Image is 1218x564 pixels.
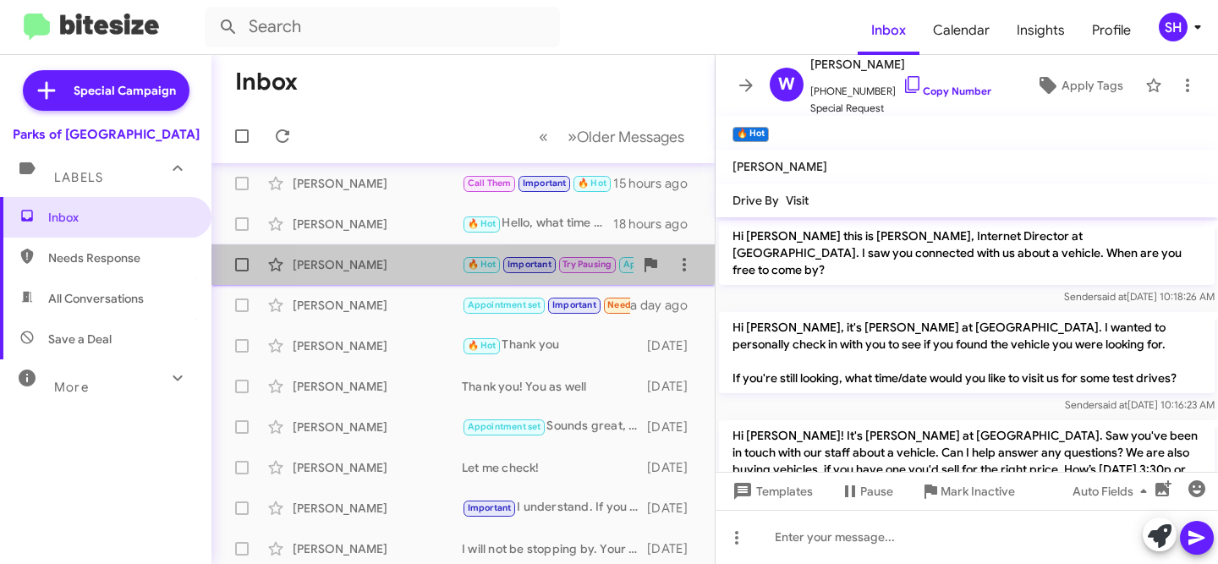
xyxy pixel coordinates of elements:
a: Inbox [858,6,919,55]
span: 🔥 Hot [578,178,606,189]
span: Pause [860,476,893,507]
span: Sender [DATE] 10:18:26 AM [1064,290,1215,303]
div: Thank you! You as well [462,378,647,395]
div: SH [1159,13,1188,41]
input: Search [205,7,560,47]
span: More [54,380,89,395]
div: Let me check! [462,459,647,476]
span: Special Campaign [74,82,176,99]
span: said at [1098,398,1127,411]
span: Auto Fields [1073,476,1154,507]
div: [PERSON_NAME] [293,419,462,435]
button: Apply Tags [1021,70,1137,101]
h1: Inbox [235,68,298,96]
button: Mark Inactive [907,476,1029,507]
div: [PERSON_NAME] [293,216,462,233]
span: 🔥 Hot [468,218,497,229]
button: Pause [826,476,907,507]
div: Hello, what time would you like to stop in? We are here until 7 PM. Also, we are open [DATE]! [462,214,613,233]
div: [DATE] [647,540,701,557]
div: 18 hours ago [613,216,701,233]
div: [PERSON_NAME] [293,256,462,273]
div: [DATE] [647,459,701,476]
div: [PERSON_NAME] [293,540,462,557]
span: 🔥 Hot [468,340,497,351]
div: Parks of [GEOGRAPHIC_DATA] [13,126,200,143]
small: 🔥 Hot [732,127,769,142]
span: Labels [54,170,103,185]
a: Special Campaign [23,70,189,111]
span: Drive By [732,193,779,208]
div: I understand. If you change your mind or have any questions in the future, feel free to reach out... [462,498,647,517]
span: Important [552,299,596,310]
div: [PERSON_NAME] [293,378,462,395]
button: Templates [716,476,826,507]
a: Copy Number [903,85,991,97]
span: Mark Inactive [941,476,1015,507]
span: Appointment set [468,421,541,432]
span: [PERSON_NAME] [810,54,991,74]
span: [PHONE_NUMBER] [810,74,991,100]
span: Save a Deal [48,331,112,348]
a: Calendar [919,6,1003,55]
button: Auto Fields [1059,476,1167,507]
div: Ill be running late. I had a last minute engagement i had forgot about [462,295,630,315]
span: Important [523,178,567,189]
span: Important [468,502,512,513]
span: Visit [786,193,809,208]
div: Okay not a problem. I have 1:30 PM, 2:30 and 3 PM. What time is best? [462,255,634,274]
span: Special Request [810,100,991,117]
button: SH [1144,13,1199,41]
a: Profile [1078,6,1144,55]
span: said at [1097,290,1127,303]
div: [PERSON_NAME] [293,500,462,517]
p: Hi [PERSON_NAME], it's [PERSON_NAME] at [GEOGRAPHIC_DATA]. I wanted to personally check in with y... [719,312,1215,393]
p: Hi [PERSON_NAME] this is [PERSON_NAME], Internet Director at [GEOGRAPHIC_DATA]. I saw you connect... [719,221,1215,285]
span: Sender [DATE] 10:16:23 AM [1065,398,1215,411]
button: Next [557,119,694,154]
a: Insights [1003,6,1078,55]
div: [DATE] [647,337,701,354]
span: W [778,71,795,98]
div: [PERSON_NAME] [293,297,462,314]
div: [PERSON_NAME] [293,337,462,354]
span: Try Pausing [562,259,612,270]
span: Appointment Set [623,259,698,270]
nav: Page navigation example [529,119,694,154]
div: Thank you [462,336,647,355]
div: [PERSON_NAME] [293,459,462,476]
button: Previous [529,119,558,154]
span: Templates [729,476,813,507]
span: [PERSON_NAME] [732,159,827,174]
p: Hi [PERSON_NAME]! It's [PERSON_NAME] at [GEOGRAPHIC_DATA]. Saw you've been in touch with our staf... [719,420,1215,501]
span: Inbox [48,209,192,226]
div: I will not be stopping by. Your guys have made it clear we will not be able to make a deal. In [D... [462,540,647,557]
span: Important [507,259,551,270]
div: a day ago [630,297,701,314]
span: 🔥 Hot [468,259,497,270]
span: Apply Tags [1062,70,1123,101]
div: Sounds great, have a good day! [462,417,647,436]
div: Questioned “Both at 44k” [462,173,613,193]
span: Appointment set [468,299,541,310]
div: [DATE] [647,500,701,517]
span: « [539,126,548,147]
div: [DATE] [647,378,701,395]
span: » [568,126,577,147]
span: Older Messages [577,128,684,146]
span: All Conversations [48,290,144,307]
div: [DATE] [647,419,701,435]
span: Needs Response [48,249,192,266]
span: Call Them [468,178,512,189]
span: Needs Response [607,299,679,310]
div: [PERSON_NAME] [293,175,462,192]
div: 15 hours ago [613,175,701,192]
